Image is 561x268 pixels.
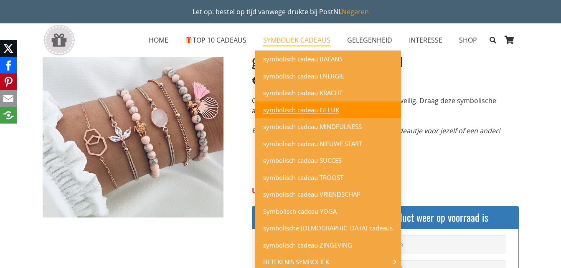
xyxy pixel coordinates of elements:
[255,101,401,119] a: symbolisch cadeau GELUKsymbolisch cadeau GELUK Menu
[255,203,401,220] a: Symbolisch cadeau YOGASymbolisch cadeau YOGA Menu
[43,25,76,56] a: gift-box-icon-grey-inspirerendwinkelen
[485,30,500,51] a: Zoeken
[255,68,401,85] a: symbolisch cadeau ENERGIEsymbolisch cadeau ENERGIE Menu
[255,118,401,135] a: symbolisch cadeau MINDFULNESSsymbolisch cadeau MINDFULNESS Menu
[252,50,518,71] h1: geluksbrenger Love armband
[185,35,246,45] span: TOP 10 CADEAUS
[255,152,401,169] a: symbolisch cadeau SUCCESsymbolisch cadeau SUCCES Menu
[339,30,401,51] a: GELEGENHEIDGELEGENHEID Menu
[401,30,451,51] a: INTERESSEINTERESSE Menu
[140,30,177,51] a: HOMEHOME Menu
[263,35,330,45] span: SYMBOLIEK CADEAUS
[451,30,485,51] a: SHOPSHOP Menu
[149,35,168,45] span: HOME
[255,84,401,101] a: symbolisch cadeau KRACHTsymbolisch cadeau KRACHT Menu
[263,55,343,63] span: symbolisch cadeau BALANS
[252,186,518,196] p: Uitverkocht
[263,241,352,249] span: symbolisch cadeau ZINGEVING
[255,51,401,68] a: symbolisch cadeau BALANSsymbolisch cadeau BALANS Menu
[500,23,519,57] a: Winkelwagen
[342,7,369,16] a: Negeren
[185,37,192,43] img: 🎁
[255,186,401,203] a: symbolisch cadeau VRIENDSCHAPsymbolisch cadeau VRIENDSCHAP Menu
[177,30,255,51] a: 🎁TOP 10 CADEAUS🎁 TOP 10 CADEAUS Menu
[263,122,362,131] span: symbolisch cadeau MINDFULNESS
[263,156,342,164] span: symbolisch cadeau SUCCES
[263,139,362,148] span: symbolisch cadeau NIEUWE START
[263,72,344,80] span: symbolisch cadeau ENERGIE
[252,73,280,88] bdi: 8.95
[263,207,337,215] span: Symbolisch cadeau YOGA
[263,258,342,266] span: BETEKENIS SYMBOLIEK
[255,169,401,186] a: symbolisch cadeau TROOSTsymbolisch cadeau TROOST Menu
[263,224,393,232] span: symbolische [DEMOGRAPHIC_DATA] cadeaus
[255,30,339,51] a: SYMBOLIEK CADEAUSSYMBOLIEK CADEAUS Menu
[255,220,401,237] a: symbolische [DEMOGRAPHIC_DATA] cadeaussymbolische ZEN cadeaus Menu
[252,126,500,135] em: Een waardevol en symbolische armband als cadeautje voor jezelf of een ander!
[252,96,518,116] p: Geniet van de reis. Volg je eigen tempo. Voel je veilig. Draag deze symbolische armband als geluk...
[252,73,258,88] span: €
[263,173,343,182] span: symbolisch cadeau TROOST
[263,88,343,97] span: symbolisch cadeau KRACHT
[347,35,392,45] span: GELEGENHEID
[255,135,401,152] a: symbolisch cadeau NIEUWE STARTsymbolisch cadeau NIEUWE START Menu
[255,237,401,254] a: symbolisch cadeau ZINGEVINGsymbolisch cadeau ZINGEVING Menu
[409,35,442,45] span: INTERESSE
[459,35,477,45] span: SHOP
[263,190,360,198] span: symbolisch cadeau VRIENDSCHAP
[263,106,339,114] span: symbolisch cadeau GELUK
